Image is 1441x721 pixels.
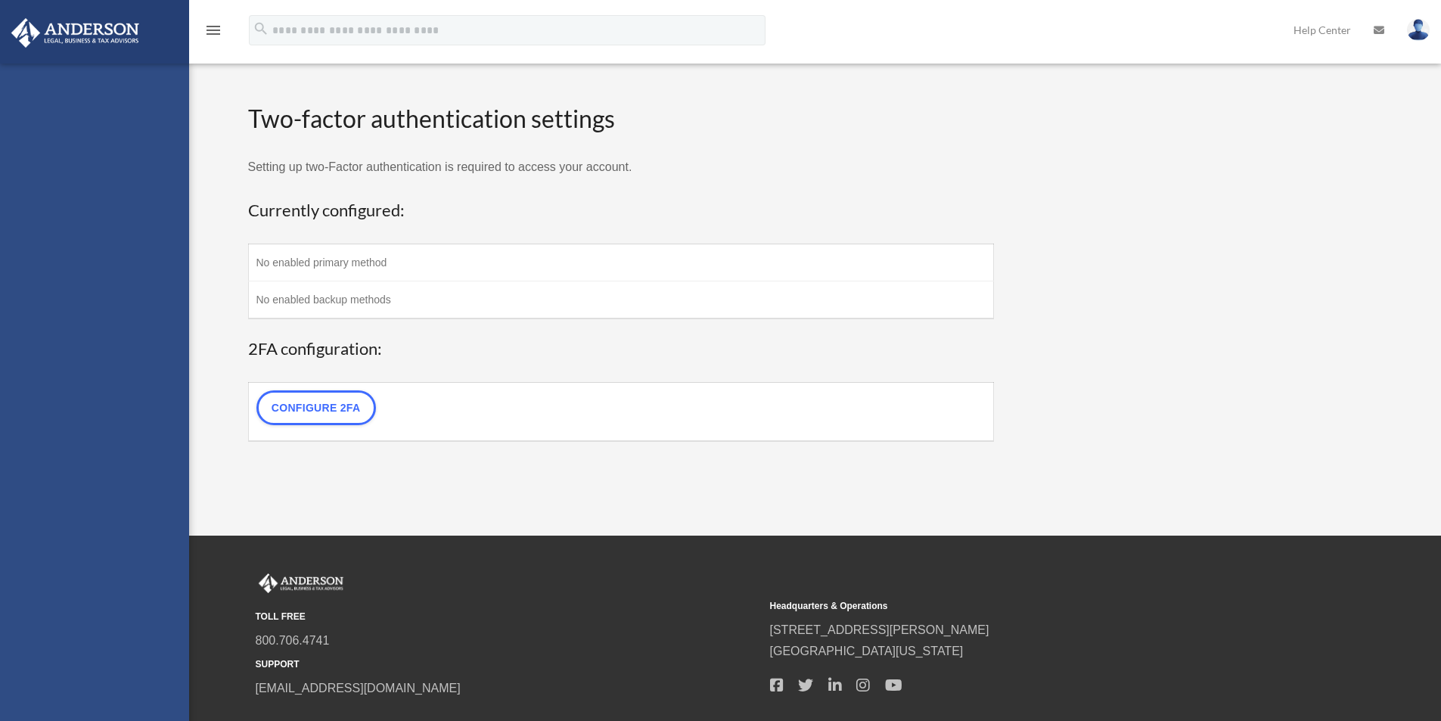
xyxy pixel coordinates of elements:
img: Anderson Advisors Platinum Portal [256,573,346,593]
small: SUPPORT [256,657,759,673]
i: search [253,20,269,37]
img: Anderson Advisors Platinum Portal [7,18,144,48]
h3: Currently configured: [248,199,995,222]
a: [GEOGRAPHIC_DATA][US_STATE] [770,645,964,657]
a: menu [204,26,222,39]
a: [EMAIL_ADDRESS][DOMAIN_NAME] [256,682,461,695]
a: Configure 2FA [256,390,376,425]
a: [STREET_ADDRESS][PERSON_NAME] [770,623,989,636]
h2: Two-factor authentication settings [248,102,995,136]
p: Setting up two-Factor authentication is required to access your account. [248,157,995,178]
td: No enabled primary method [248,244,994,281]
small: TOLL FREE [256,609,759,625]
small: Headquarters & Operations [770,598,1274,614]
img: User Pic [1407,19,1430,41]
i: menu [204,21,222,39]
h3: 2FA configuration: [248,337,995,361]
td: No enabled backup methods [248,281,994,319]
a: 800.706.4741 [256,634,330,647]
